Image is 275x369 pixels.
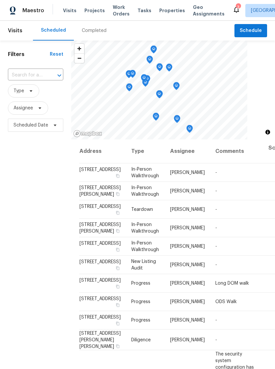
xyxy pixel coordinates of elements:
[141,74,147,84] div: Map marker
[165,139,210,163] th: Assignee
[215,281,249,286] span: Long DOM walk
[75,53,84,63] button: Zoom out
[115,284,121,290] button: Copy Address
[131,222,159,234] span: In-Person Walkthrough
[156,90,163,100] div: Map marker
[131,167,159,178] span: In-Person Walkthrough
[170,263,205,267] span: [PERSON_NAME]
[126,83,133,94] div: Map marker
[126,139,165,163] th: Type
[159,7,185,14] span: Properties
[8,23,22,38] span: Visits
[266,128,270,136] span: Toggle attribution
[115,210,121,216] button: Copy Address
[22,7,44,14] span: Maestro
[170,337,205,342] span: [PERSON_NAME]
[131,241,159,252] span: In-Person Walkthrough
[186,125,193,135] div: Map marker
[115,321,121,326] button: Copy Address
[150,45,157,56] div: Map marker
[215,318,217,323] span: -
[131,299,150,304] span: Progress
[131,337,151,342] span: Diligence
[129,70,136,80] div: Map marker
[79,139,126,163] th: Address
[240,27,262,35] span: Schedule
[131,185,159,197] span: In-Person Walkthrough
[264,128,272,136] button: Toggle attribution
[79,167,121,172] span: [STREET_ADDRESS]
[170,299,205,304] span: [PERSON_NAME]
[115,343,121,349] button: Copy Address
[82,27,107,34] div: Completed
[14,88,24,94] span: Type
[170,170,205,175] span: [PERSON_NAME]
[79,297,121,301] span: [STREET_ADDRESS]
[75,44,84,53] button: Zoom in
[170,226,205,230] span: [PERSON_NAME]
[131,207,153,212] span: Teardown
[14,105,33,111] span: Assignee
[79,204,121,209] span: [STREET_ADDRESS]
[8,51,50,58] h1: Filters
[146,56,153,66] div: Map marker
[126,70,132,80] div: Map marker
[73,130,102,137] a: Mapbox homepage
[170,189,205,193] span: [PERSON_NAME]
[115,265,121,271] button: Copy Address
[215,299,237,304] span: ODS Walk
[215,337,217,342] span: -
[79,260,121,264] span: [STREET_ADDRESS]
[79,315,121,320] span: [STREET_ADDRESS]
[115,302,121,308] button: Copy Address
[84,7,105,14] span: Projects
[113,4,130,17] span: Work Orders
[79,278,121,283] span: [STREET_ADDRESS]
[215,189,217,193] span: -
[215,244,217,249] span: -
[79,331,121,349] span: [STREET_ADDRESS][PERSON_NAME][PERSON_NAME]
[115,173,121,179] button: Copy Address
[41,27,66,34] div: Scheduled
[137,8,151,13] span: Tasks
[193,4,225,17] span: Geo Assignments
[174,115,180,125] div: Map marker
[75,54,84,63] span: Zoom out
[215,170,217,175] span: -
[173,82,180,92] div: Map marker
[236,4,240,11] div: 3
[170,281,205,286] span: [PERSON_NAME]
[79,222,121,234] span: [STREET_ADDRESS][PERSON_NAME]
[234,24,267,38] button: Schedule
[115,228,121,234] button: Copy Address
[55,71,64,80] button: Open
[156,63,163,73] div: Map marker
[115,191,121,197] button: Copy Address
[14,122,48,128] span: Scheduled Date
[215,207,217,212] span: -
[131,318,150,323] span: Progress
[215,226,217,230] span: -
[79,241,121,246] span: [STREET_ADDRESS]
[131,259,156,270] span: New Listing Audit
[63,7,76,14] span: Visits
[215,263,217,267] span: -
[170,318,205,323] span: [PERSON_NAME]
[131,281,150,286] span: Progress
[50,51,63,58] div: Reset
[71,41,247,139] canvas: Map
[170,207,205,212] span: [PERSON_NAME]
[79,185,121,197] span: [STREET_ADDRESS][PERSON_NAME]
[166,64,172,74] div: Map marker
[210,139,263,163] th: Comments
[170,244,205,249] span: [PERSON_NAME]
[115,247,121,253] button: Copy Address
[153,113,159,123] div: Map marker
[8,70,45,80] input: Search for an address...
